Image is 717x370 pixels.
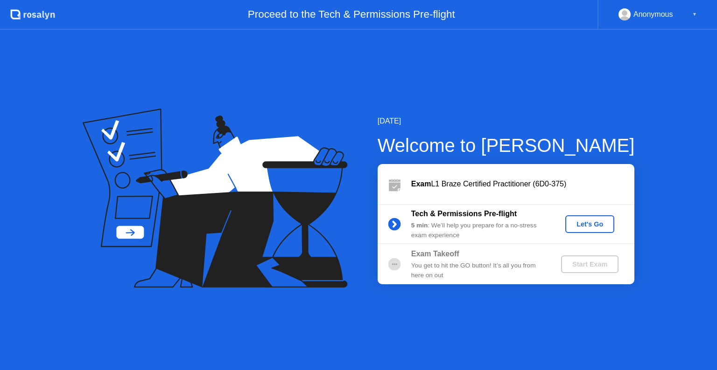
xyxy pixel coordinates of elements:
div: [DATE] [378,116,635,127]
b: Exam [411,180,431,188]
div: You get to hit the GO button! It’s all you from here on out [411,261,546,280]
div: Welcome to [PERSON_NAME] [378,131,635,159]
div: Start Exam [565,260,615,268]
div: Let's Go [569,220,611,228]
b: 5 min [411,222,428,229]
div: L1 Braze Certified Practitioner (6D0-375) [411,178,634,190]
div: : We’ll help you prepare for a no-stress exam experience [411,221,546,240]
div: ▼ [692,8,697,21]
b: Tech & Permissions Pre-flight [411,210,517,218]
button: Start Exam [561,255,619,273]
b: Exam Takeoff [411,250,459,258]
button: Let's Go [565,215,614,233]
div: Anonymous [633,8,673,21]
